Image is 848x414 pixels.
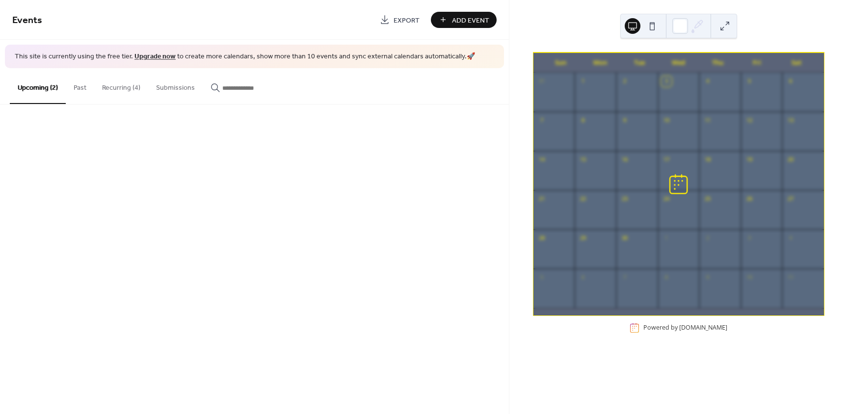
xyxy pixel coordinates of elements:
[679,323,727,332] a: [DOMAIN_NAME]
[619,115,630,126] div: 9
[134,50,176,63] a: Upgrade now
[744,194,755,205] div: 26
[536,233,547,244] div: 28
[578,272,588,283] div: 6
[702,155,713,165] div: 18
[702,272,713,283] div: 9
[661,272,672,283] div: 8
[619,76,630,87] div: 2
[619,233,630,244] div: 30
[785,194,796,205] div: 27
[785,76,796,87] div: 6
[452,15,489,26] span: Add Event
[541,53,581,73] div: Sun
[744,155,755,165] div: 19
[536,194,547,205] div: 21
[702,115,713,126] div: 11
[10,68,66,104] button: Upcoming (2)
[619,272,630,283] div: 7
[12,11,42,30] span: Events
[66,68,94,103] button: Past
[661,194,672,205] div: 24
[738,53,777,73] div: Fri
[620,53,659,73] div: Tue
[536,272,547,283] div: 5
[785,115,796,126] div: 13
[744,233,755,244] div: 3
[777,53,816,73] div: Sat
[578,76,588,87] div: 1
[785,272,796,283] div: 11
[578,115,588,126] div: 8
[643,323,727,332] div: Powered by
[15,52,475,62] span: This site is currently using the free tier. to create more calendars, show more than 10 events an...
[619,194,630,205] div: 23
[536,155,547,165] div: 14
[394,15,420,26] span: Export
[536,76,547,87] div: 31
[372,12,427,28] a: Export
[661,76,672,87] div: 3
[785,155,796,165] div: 20
[578,233,588,244] div: 29
[744,272,755,283] div: 10
[661,155,672,165] div: 17
[702,194,713,205] div: 25
[661,233,672,244] div: 1
[661,115,672,126] div: 10
[536,115,547,126] div: 7
[619,155,630,165] div: 16
[148,68,203,103] button: Submissions
[785,233,796,244] div: 4
[94,68,148,103] button: Recurring (4)
[698,53,738,73] div: Thu
[578,155,588,165] div: 15
[431,12,497,28] button: Add Event
[659,53,698,73] div: Wed
[581,53,620,73] div: Mon
[578,194,588,205] div: 22
[744,115,755,126] div: 12
[744,76,755,87] div: 5
[702,233,713,244] div: 2
[702,76,713,87] div: 4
